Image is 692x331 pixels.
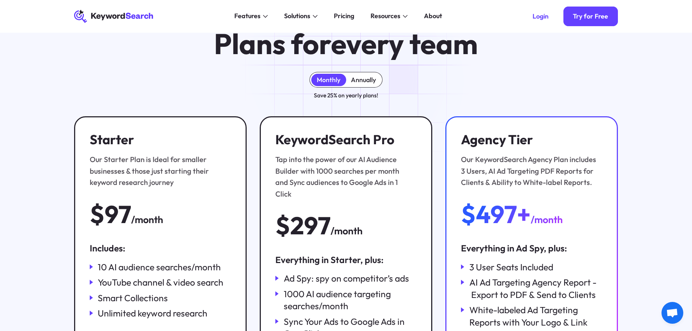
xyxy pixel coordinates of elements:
[131,212,163,227] div: /month
[275,213,331,238] div: $297
[523,7,558,26] a: Login
[98,292,168,304] div: Smart Collections
[275,154,412,199] div: Tap into the power of our AI Audience Builder with 1000 searches per month and Sync audiences to ...
[351,76,376,84] div: Annually
[284,288,417,312] div: 1000 AI audience targeting searches/month
[275,254,417,266] div: Everything in Starter, plus:
[461,201,531,227] div: $497+
[469,276,602,300] div: AI Ad Targeting Agency Report - Export to PDF & Send to Clients
[284,272,409,284] div: Ad Spy: spy on competitor’s ads
[461,132,598,148] h3: Agency Tier
[275,132,412,148] h3: KeywordSearch Pro
[424,11,442,21] div: About
[573,12,608,20] div: Try for Free
[90,154,227,188] div: Our Starter Plan is Ideal for smaller businesses & those just starting their keyword research jou...
[461,242,602,254] div: Everything in Ad Spy, plus:
[563,7,618,26] a: Try for Free
[661,302,683,324] div: Open chat
[98,307,207,319] div: Unlimited keyword research
[331,26,478,61] span: every team
[90,201,131,227] div: $97
[469,261,553,273] div: 3 User Seats Included
[214,29,478,59] h1: Plans for
[461,154,598,188] div: Our KeywordSearch Agency Plan includes 3 Users, AI Ad Targeting PDF Reports for Clients & Ability...
[419,10,447,23] a: About
[98,261,221,273] div: 10 AI audience searches/month
[469,304,602,328] div: White-labeled Ad Targeting Reports with Your Logo & Link
[331,223,363,239] div: /month
[533,12,549,20] div: Login
[531,212,563,227] div: /month
[90,132,227,148] h3: Starter
[284,11,310,21] div: Solutions
[371,11,400,21] div: Resources
[334,11,354,21] div: Pricing
[234,11,260,21] div: Features
[329,10,359,23] a: Pricing
[314,91,378,100] div: Save 25% on yearly plans!
[317,76,340,84] div: Monthly
[98,276,223,288] div: YouTube channel & video search
[90,242,231,254] div: Includes:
